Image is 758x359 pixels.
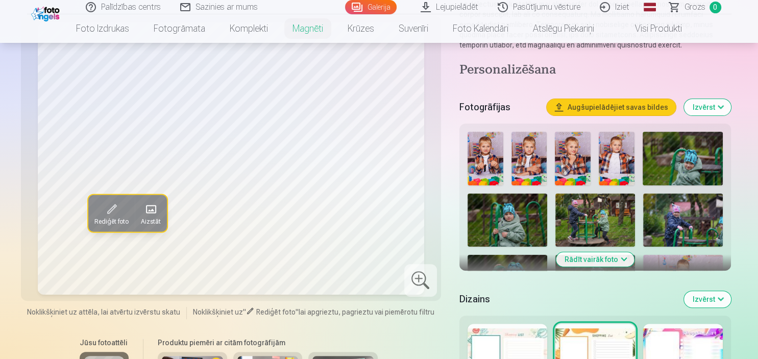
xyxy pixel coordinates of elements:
img: /fa1 [31,4,62,21]
h5: Dizains [459,292,676,306]
h6: Jūsu fotoattēli [80,338,129,348]
span: Aizstāt [140,218,160,226]
span: Noklikšķiniet uz [193,308,243,316]
a: Magnēti [280,14,335,43]
button: Aizstāt [134,195,166,232]
a: Foto izdrukas [64,14,141,43]
h6: Produktu piemēri ar citām fotogrāfijām [154,338,382,348]
h5: Fotogrāfijas [459,100,539,114]
span: Grozs [684,1,705,13]
a: Foto kalendāri [441,14,521,43]
span: " [296,308,299,316]
button: Rediģēt foto [88,195,134,232]
button: Augšupielādējiet savas bildes [547,99,676,115]
span: lai apgrieztu, pagrieztu vai piemērotu filtru [299,308,434,316]
a: Atslēgu piekariņi [521,14,606,43]
a: Visi produkti [606,14,694,43]
button: Izvērst [684,99,731,115]
a: Suvenīri [386,14,441,43]
a: Fotogrāmata [141,14,217,43]
span: 0 [710,2,721,13]
h4: Personalizēšana [459,62,731,79]
span: Rediģēt foto [94,218,128,226]
span: Rediģēt foto [256,308,296,316]
span: " [243,308,246,316]
button: Rādīt vairāk foto [556,252,634,267]
button: Izvērst [684,291,731,307]
a: Krūzes [335,14,386,43]
a: Komplekti [217,14,280,43]
span: Noklikšķiniet uz attēla, lai atvērtu izvērstu skatu [27,307,180,317]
